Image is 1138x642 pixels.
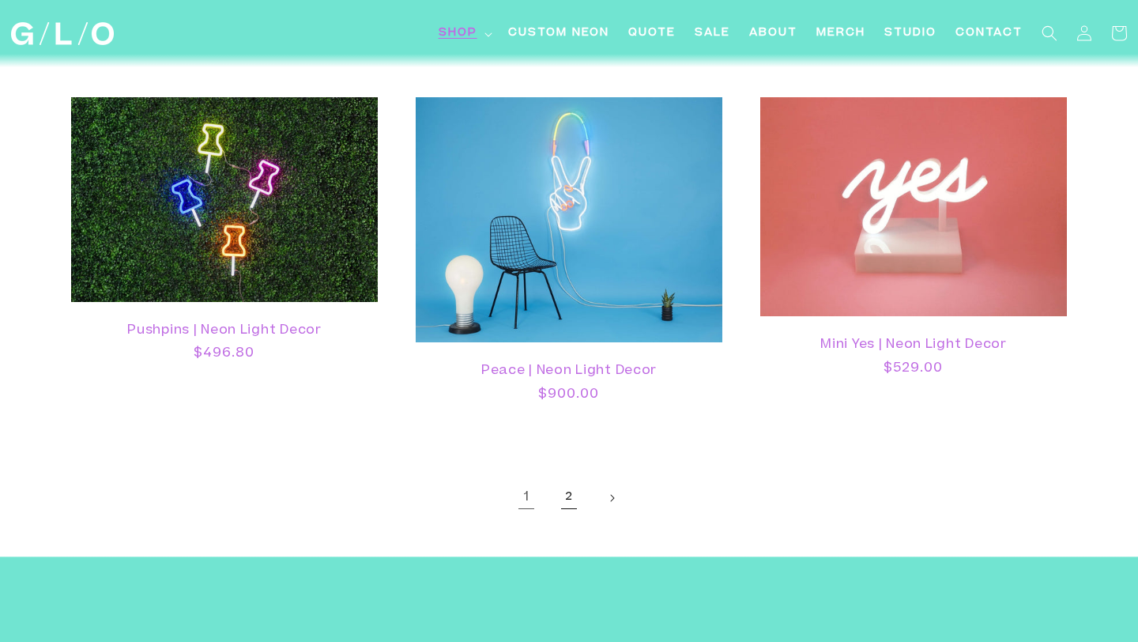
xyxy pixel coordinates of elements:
[429,16,499,51] summary: Shop
[1059,566,1138,642] iframe: Chat Widget
[439,25,477,42] span: Shop
[628,25,676,42] span: Quote
[619,16,685,51] a: Quote
[946,16,1032,51] a: Contact
[1032,16,1067,51] summary: Search
[776,338,1051,353] a: Mini Yes | Neon Light Decor
[55,481,1083,515] nav: Pagination
[875,16,946,51] a: Studio
[87,323,362,338] a: Pushpins | Neon Light Decor
[509,481,544,515] a: Page 1
[816,25,865,42] span: Merch
[807,16,875,51] a: Merch
[594,481,629,515] a: Next page
[6,17,120,51] a: GLO Studio
[749,25,797,42] span: About
[499,16,619,51] a: Custom Neon
[955,25,1023,42] span: Contact
[740,16,807,51] a: About
[508,25,609,42] span: Custom Neon
[884,25,936,42] span: Studio
[431,364,707,379] a: Peace | Neon Light Decor
[685,16,740,51] a: SALE
[552,481,586,515] a: Page 2
[695,25,730,42] span: SALE
[11,22,114,45] img: GLO Studio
